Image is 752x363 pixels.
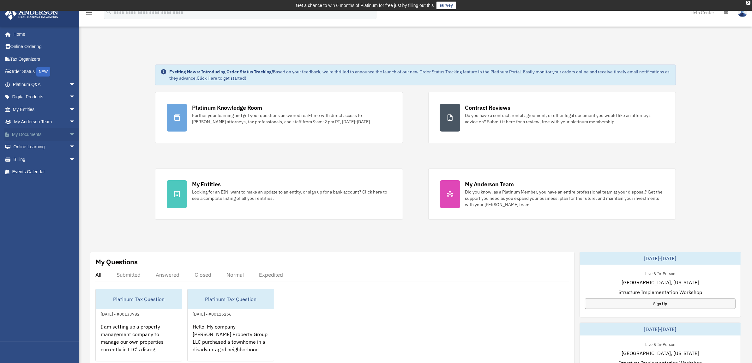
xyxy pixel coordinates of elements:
[580,252,741,265] div: [DATE]-[DATE]
[187,289,274,361] a: Platinum Tax Question[DATE] - #00116266Hello, My company [PERSON_NAME] Property Group LLC purchas...
[4,153,85,166] a: Billingarrow_drop_down
[4,65,85,78] a: Order StatusNEW
[169,69,671,81] div: Based on your feedback, we're thrilled to announce the launch of our new Order Status Tracking fe...
[4,28,82,40] a: Home
[36,67,50,77] div: NEW
[4,166,85,178] a: Events Calendar
[4,103,85,116] a: My Entitiesarrow_drop_down
[69,141,82,154] span: arrow_drop_down
[465,112,664,125] div: Do you have a contract, rental agreement, or other legal document you would like an attorney's ad...
[95,289,182,361] a: Platinum Tax Question[DATE] - #00133982I am setting up a property management company to manage ou...
[3,8,60,20] img: Anderson Advisors Platinum Portal
[69,91,82,104] span: arrow_drop_down
[259,272,283,278] div: Expedited
[428,92,676,143] a: Contract Reviews Do you have a contract, rental agreement, or other legal document you would like...
[155,92,403,143] a: Platinum Knowledge Room Further your learning and get your questions answered real-time with dire...
[195,272,211,278] div: Closed
[169,69,273,75] strong: Exciting News: Introducing Order Status Tracking!
[4,128,85,141] a: My Documentsarrow_drop_down
[640,270,680,276] div: Live & In-Person
[465,180,514,188] div: My Anderson Team
[465,189,664,208] div: Did you know, as a Platinum Member, you have an entire professional team at your disposal? Get th...
[622,279,699,286] span: [GEOGRAPHIC_DATA], [US_STATE]
[4,141,85,153] a: Online Learningarrow_drop_down
[105,9,112,15] i: search
[622,349,699,357] span: [GEOGRAPHIC_DATA], [US_STATE]
[69,128,82,141] span: arrow_drop_down
[4,40,85,53] a: Online Ordering
[69,116,82,129] span: arrow_drop_down
[640,341,680,347] div: Live & In-Person
[156,272,179,278] div: Answered
[580,323,741,335] div: [DATE]-[DATE]
[4,116,85,128] a: My Anderson Teamarrow_drop_down
[192,104,262,112] div: Platinum Knowledge Room
[69,103,82,116] span: arrow_drop_down
[95,257,138,267] div: My Questions
[436,2,456,9] a: survey
[585,298,736,309] a: Sign Up
[96,289,182,309] div: Platinum Tax Question
[192,112,391,125] div: Further your learning and get your questions answered real-time with direct access to [PERSON_NAM...
[4,78,85,91] a: Platinum Q&Aarrow_drop_down
[85,11,93,16] a: menu
[4,53,85,65] a: Tax Organizers
[155,169,403,220] a: My Entities Looking for an EIN, want to make an update to an entity, or sign up for a bank accoun...
[226,272,244,278] div: Normal
[618,288,702,296] span: Structure Implementation Workshop
[188,289,274,309] div: Platinum Tax Question
[197,75,246,81] a: Click Here to get started!
[69,153,82,166] span: arrow_drop_down
[4,91,85,103] a: Digital Productsarrow_drop_down
[738,8,747,17] img: User Pic
[117,272,141,278] div: Submitted
[746,1,750,5] div: close
[96,310,145,317] div: [DATE] - #00133982
[428,169,676,220] a: My Anderson Team Did you know, as a Platinum Member, you have an entire professional team at your...
[85,9,93,16] i: menu
[296,2,434,9] div: Get a chance to win 6 months of Platinum for free just by filling out this
[69,78,82,91] span: arrow_drop_down
[192,180,220,188] div: My Entities
[95,272,101,278] div: All
[188,310,237,317] div: [DATE] - #00116266
[192,189,391,201] div: Looking for an EIN, want to make an update to an entity, or sign up for a bank account? Click her...
[465,104,510,112] div: Contract Reviews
